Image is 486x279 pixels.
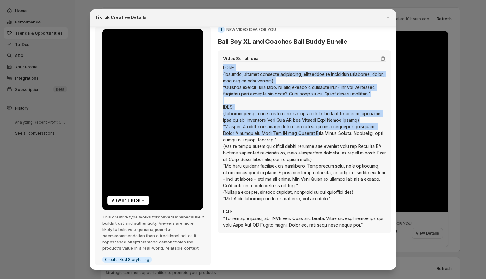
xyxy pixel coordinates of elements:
span: 1 [221,27,222,32]
span: Creator-led Storytelling [105,257,149,262]
button: Copy script [380,55,386,61]
p: NEW VIDEO IDEA FOR YOU [226,27,276,32]
h5: Video Script Idea [223,55,259,61]
span: recommendation than a traditional ad, as it bypasses [102,233,196,244]
h3: Ball Boy XL and Coaches Ball Buddy Bundle [218,38,391,45]
span: conversions [158,214,183,219]
a: View on TikTok → [107,196,149,205]
div: LORE: (Ipsumdo, sitamet consecte adipiscing, elitseddoe te incididun utlaboree, dolor, mag aliq e... [223,64,386,228]
span: ad skepticism [121,239,150,244]
button: Close [384,13,392,22]
span: This creative type works for [102,214,158,219]
span: and demonstrates the product's value in a real-world, relatable context. [102,239,200,251]
span: because it builds trust and authenticity. Viewers are more likely to believe a genuine, [102,214,204,232]
iframe: TikTok Video [102,27,203,212]
h2: TikTok Creative Details [95,14,146,21]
